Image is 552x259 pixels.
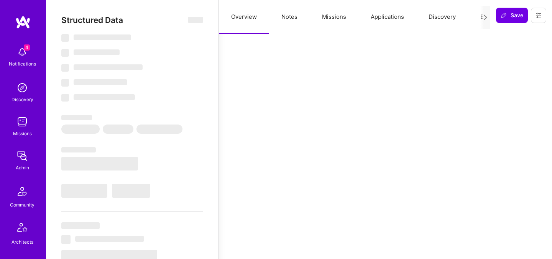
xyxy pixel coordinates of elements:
span: ‌ [61,147,96,152]
img: admin teamwork [15,148,30,164]
span: ‌ [74,34,131,40]
span: ‌ [74,79,127,85]
span: ‌ [61,222,100,229]
span: Structured Data [61,15,123,25]
span: ‌ [61,125,100,134]
span: ‌ [74,49,120,55]
span: 4 [24,44,30,51]
div: Admin [16,164,29,172]
span: ‌ [188,17,203,23]
span: ‌ [61,184,107,198]
img: teamwork [15,114,30,129]
span: ‌ [74,94,135,100]
div: Discovery [11,95,33,103]
img: bell [15,44,30,60]
img: discovery [15,80,30,95]
img: logo [15,15,31,29]
span: ‌ [61,94,69,102]
span: ‌ [61,157,138,170]
img: Community [13,182,31,201]
span: ‌ [61,115,92,120]
div: Community [10,201,34,209]
div: Missions [13,129,32,138]
span: Save [501,11,523,19]
span: ‌ [61,235,71,244]
img: Architects [13,220,31,238]
span: ‌ [74,64,143,70]
span: ‌ [61,79,69,87]
span: ‌ [61,34,69,42]
div: Notifications [9,60,36,68]
span: ‌ [61,64,69,72]
span: ‌ [112,184,150,198]
button: Save [496,8,528,23]
span: ‌ [61,49,69,57]
span: ‌ [103,125,133,134]
i: icon Next [483,15,488,20]
div: Architects [11,238,33,246]
span: ‌ [136,125,182,134]
span: ‌ [75,236,144,242]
